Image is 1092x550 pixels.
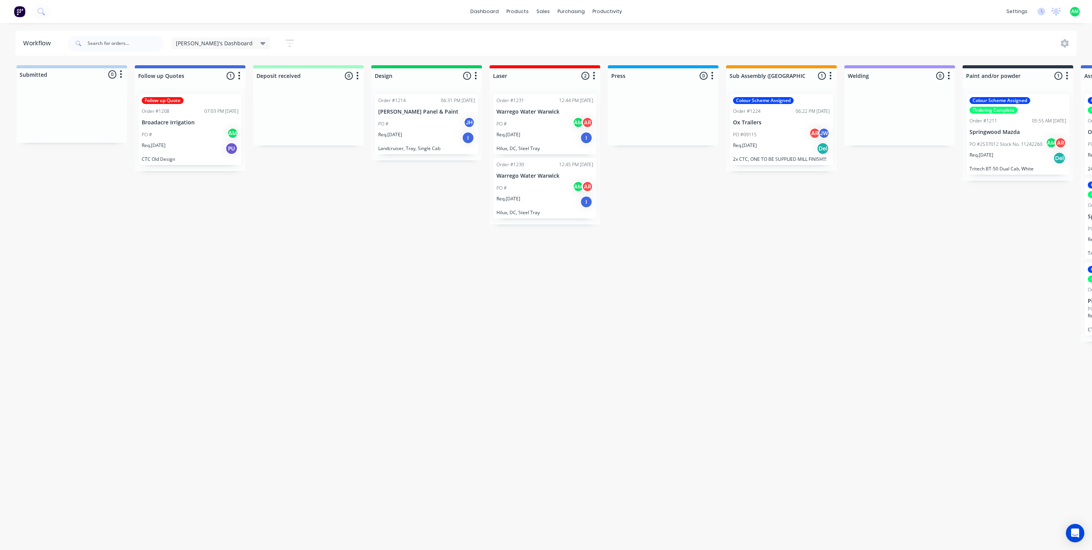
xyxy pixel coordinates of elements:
div: 06:22 PM [DATE] [796,108,830,115]
p: Warrego Water Warwick [496,109,593,115]
div: Order #123012:45 PM [DATE]Warrego Water WarwickPO #AMARReq.[DATE]IHilux, DC, Steel Tray [493,158,596,218]
div: JW [818,127,830,139]
div: Order #121406:31 PM [DATE][PERSON_NAME] Panel & PaintPO #JHReq.[DATE]ILandcruiser, Tray, Single Cab [375,94,478,154]
div: 12:44 PM [DATE] [559,97,593,104]
div: I [580,132,592,144]
div: Order #1211 [970,117,997,124]
div: 06:31 PM [DATE] [441,97,475,104]
p: PO # [378,121,389,127]
p: Springwood Mazda [970,129,1066,135]
div: Del [817,142,829,155]
p: PO # [142,131,152,138]
div: Colour Scheme Assigned [970,97,1030,104]
a: dashboard [467,6,503,17]
div: Order #1231 [496,97,524,104]
p: [PERSON_NAME] Panel & Paint [378,109,475,115]
p: PO #09115 [733,131,757,138]
div: Follow up Quote [142,97,184,104]
p: Req. [DATE] [496,195,520,202]
p: CTC Old Design [142,156,238,162]
img: Factory [14,6,25,17]
p: Warrego Water Warwick [496,173,593,179]
div: AR [1055,137,1066,149]
p: Broadacre Irrigation [142,119,238,126]
div: 12:45 PM [DATE] [559,161,593,168]
p: Req. [DATE] [142,142,165,149]
div: sales [533,6,554,17]
div: JH [463,117,475,128]
div: AM [572,181,584,192]
div: products [503,6,533,17]
div: AR [809,127,821,139]
div: AM [227,127,238,139]
div: AM [1046,137,1057,149]
div: purchasing [554,6,589,17]
p: Req. [DATE] [733,142,757,149]
div: Colour Scheme AssignedOrdering CompleteOrder #121105:55 AM [DATE]Springwood MazdaPO #2S37012 Stoc... [966,94,1069,175]
div: Order #123112:44 PM [DATE]Warrego Water WarwickPO #AMARReq.[DATE]IHilux, DC, Steel Tray [493,94,596,154]
div: settings [1003,6,1031,17]
p: Ox Trailers [733,119,830,126]
div: PU [225,142,238,155]
div: Order #1214 [378,97,406,104]
p: Req. [DATE] [378,131,402,138]
p: Req. [DATE] [496,131,520,138]
p: PO #2S37012 Stock No. 11242260 [970,141,1042,148]
div: I [462,132,474,144]
div: Order #1208 [142,108,169,115]
p: PO # [496,121,507,127]
div: Follow up QuoteOrder #120807:03 PM [DATE]Broadacre IrrigationPO #AMReq.[DATE]PUCTC Old Design [139,94,242,165]
p: Landcruiser, Tray, Single Cab [378,145,475,151]
p: Hilux, DC, Steel Tray [496,210,593,215]
div: Order #1230 [496,161,524,168]
p: Hilux, DC, Steel Tray [496,145,593,151]
div: Open Intercom Messenger [1066,524,1084,542]
div: AR [582,117,593,128]
p: 2x CTC, ONE TO BE SUPPLIED MILL FINISH!!! [733,156,830,162]
div: AR [582,181,593,192]
div: I [580,196,592,208]
div: 05:55 AM [DATE] [1032,117,1066,124]
div: Workflow [23,39,55,48]
div: Ordering Complete [970,107,1018,114]
div: Colour Scheme AssignedOrder #122406:22 PM [DATE]Ox TrailersPO #09115ARJWReq.[DATE]Del2x CTC, ONE ... [730,94,833,165]
div: productivity [589,6,626,17]
p: Tritech BT-50 Dual Cab, White [970,166,1066,172]
span: [PERSON_NAME]'s Dashboard [176,39,253,47]
p: PO # [496,185,507,192]
div: Order #1224 [733,108,761,115]
input: Search for orders... [88,36,164,51]
div: 07:03 PM [DATE] [204,108,238,115]
span: AM [1071,8,1079,15]
div: Del [1053,152,1066,164]
div: AM [572,117,584,128]
p: Req. [DATE] [970,152,993,159]
div: Colour Scheme Assigned [733,97,794,104]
